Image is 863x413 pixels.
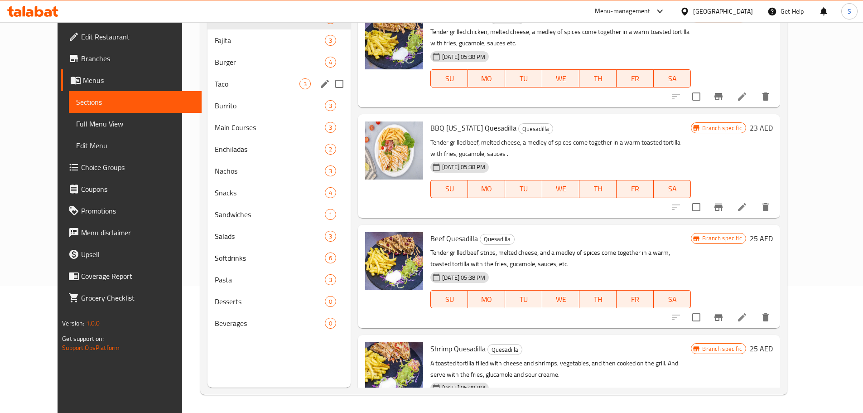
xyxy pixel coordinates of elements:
div: items [325,35,336,46]
span: Coverage Report [81,271,194,282]
span: [DATE] 05:38 PM [439,273,489,282]
span: SA [657,182,687,195]
button: Branch-specific-item [708,196,729,218]
span: TH [583,72,613,85]
div: Pasta [215,274,325,285]
a: Promotions [61,200,202,222]
button: SU [430,180,468,198]
span: Full Menu View [76,118,194,129]
button: delete [755,86,776,107]
p: A toasted tortilla filled with cheese and shrimps, vegetables, and then cooked on the grill. And ... [430,358,691,380]
button: TU [505,180,542,198]
button: TH [579,290,617,308]
a: Choice Groups [61,156,202,178]
span: Coupons [81,184,194,194]
span: MO [472,293,501,306]
span: SU [434,72,464,85]
a: Upsell [61,243,202,265]
a: Sections [69,91,202,113]
div: Menu-management [595,6,651,17]
div: Main Courses3 [207,117,351,138]
div: items [325,209,336,220]
span: 0 [325,297,336,306]
button: SA [654,69,691,87]
span: SA [657,293,687,306]
span: 4 [325,189,336,197]
span: S [848,6,851,16]
span: Quesadilla [480,234,514,244]
a: Full Menu View [69,113,202,135]
button: SU [430,69,468,87]
div: items [325,122,336,133]
span: Menu disclaimer [81,227,194,238]
span: FR [620,72,650,85]
img: Beef Quesadilla [365,232,423,290]
span: Quesadilla [488,345,522,355]
span: [DATE] 05:38 PM [439,53,489,61]
div: items [325,296,336,307]
div: Desserts0 [207,291,351,312]
span: 2 [325,145,336,154]
button: SA [654,180,691,198]
span: WE [546,293,576,306]
span: Softdrinks [215,253,325,263]
span: Quesadilla [519,124,553,134]
button: delete [755,196,776,218]
span: Desserts [215,296,325,307]
div: Softdrinks6 [207,247,351,269]
button: TH [579,180,617,198]
div: Fajita3 [207,29,351,51]
div: Beverages [215,318,325,329]
button: WE [542,69,579,87]
div: Nachos3 [207,160,351,182]
span: Branches [81,53,194,64]
button: MO [468,69,505,87]
div: Taco3edit [207,73,351,95]
span: 3 [325,123,336,132]
a: Edit Menu [69,135,202,156]
div: Beverages0 [207,312,351,334]
span: SU [434,182,464,195]
a: Branches [61,48,202,69]
p: Tender grilled beef, melted cheese, a medley of spices come together in a warm toasted tortilla w... [430,137,691,160]
div: items [299,78,311,89]
span: SA [657,72,687,85]
a: Edit menu item [737,312,747,323]
div: items [325,100,336,111]
p: Tender grilled chicken, melted cheese, a medley of spices come together in a warm toasted tortill... [430,26,691,49]
button: edit [318,77,332,91]
img: Chicken Quesadilla [365,11,423,69]
div: [GEOGRAPHIC_DATA] [693,6,753,16]
div: Sandwiches1 [207,204,351,225]
span: Edit Menu [76,140,194,151]
h6: 25 AED [750,342,773,355]
span: Branch specific [699,345,745,353]
span: 1 [325,210,336,219]
span: [DATE] 05:38 PM [439,384,489,392]
h6: 25 AED [750,232,773,245]
span: Upsell [81,249,194,260]
span: Enchiladas [215,144,325,155]
button: TH [579,69,617,87]
a: Menus [61,69,202,91]
div: items [325,231,336,242]
div: Burrito3 [207,95,351,117]
img: BBQ Texas Quesadilla [365,121,423,180]
span: Fajita [215,35,325,46]
div: Burger4 [207,51,351,73]
nav: Menu sections [207,4,351,338]
button: TU [505,69,542,87]
div: Quesadilla [480,234,515,245]
a: Edit menu item [737,202,747,213]
div: Quesadilla [487,344,522,355]
div: items [325,253,336,263]
div: items [325,165,336,176]
span: TU [509,182,539,195]
a: Menu disclaimer [61,222,202,243]
span: 4 [325,58,336,67]
span: FR [620,182,650,195]
span: Salads [215,231,325,242]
